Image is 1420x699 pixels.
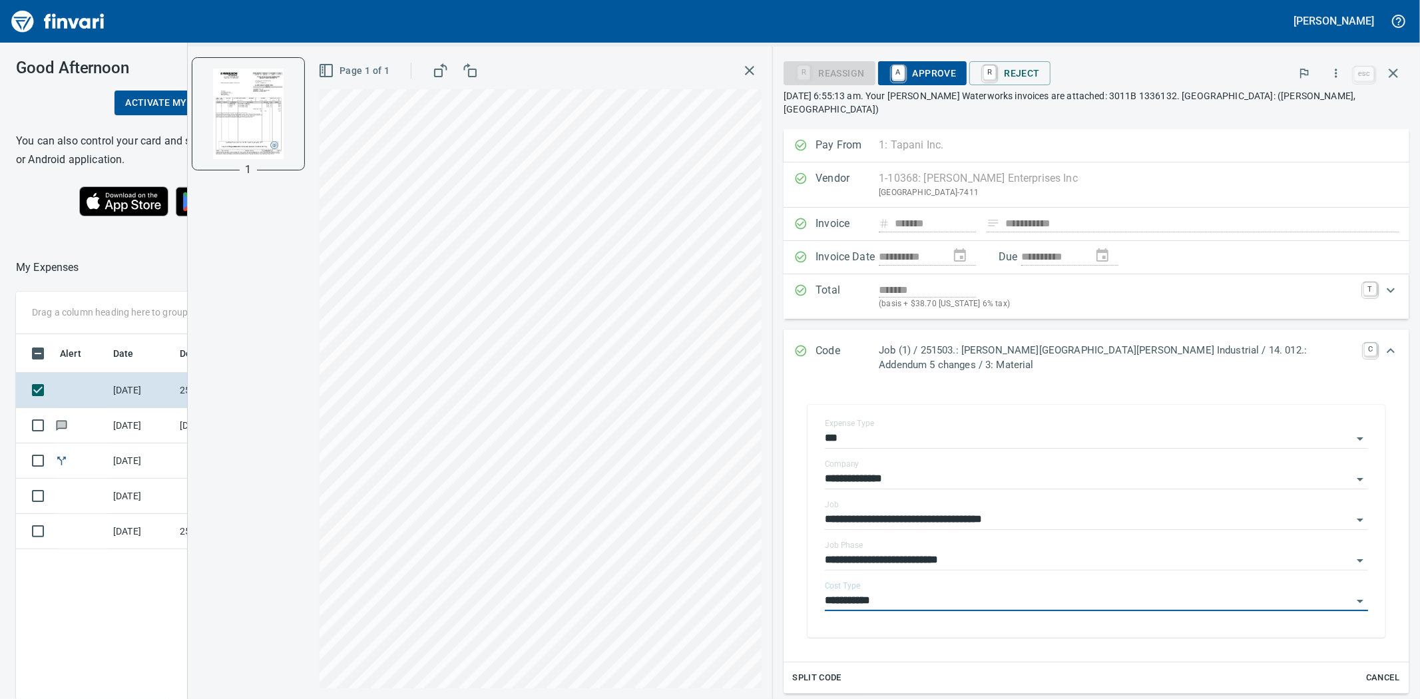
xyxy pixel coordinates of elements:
span: Split Code [792,670,841,686]
h5: [PERSON_NAME] [1294,14,1374,28]
div: Expand [784,386,1409,694]
p: Code [816,343,879,373]
a: C [1364,343,1377,356]
p: Total [816,282,879,311]
a: T [1363,282,1377,296]
p: 1 [245,162,251,178]
label: Company [825,460,859,468]
p: [DATE] 6:55:13 am. Your [PERSON_NAME] Waterworks invoices are attached: 3011B 1336132. [GEOGRAPHI... [784,89,1409,116]
button: RReject [969,61,1050,85]
button: Page 1 of 1 [316,59,395,83]
p: (basis + $38.70 [US_STATE] 6% tax) [879,298,1355,311]
button: Flag [1290,59,1319,88]
h6: You can also control your card and submit expenses from our iPhone or Android application. [16,132,346,169]
button: AApprove [878,61,967,85]
span: Has messages [55,421,69,429]
span: Date [113,346,134,361]
span: Close invoice [1351,57,1409,89]
td: [DATE] [108,408,174,443]
div: Expand [784,274,1409,319]
label: Job [825,501,839,509]
span: Description [180,346,247,361]
img: Page 1 [203,69,294,159]
button: Cancel [1361,668,1404,688]
div: Reassign [784,67,875,78]
span: Approve [889,62,957,85]
td: [DATE] [108,514,174,549]
button: Open [1351,551,1369,570]
td: [DATE] [108,443,174,479]
span: Page 1 of 1 [321,63,389,79]
a: esc [1354,67,1374,81]
a: R [983,65,996,80]
img: Finvari [8,5,108,37]
a: Activate my new card [115,91,248,115]
h3: Good Afternoon [16,59,346,77]
span: Activate my new card [125,95,237,111]
td: [DATE] [108,373,174,408]
a: A [892,65,905,80]
button: Split Code [789,668,845,688]
span: Cancel [1365,670,1401,686]
p: Job (1) / 251503.: [PERSON_NAME][GEOGRAPHIC_DATA][PERSON_NAME] Industrial / 14. 012.: Addendum 5 ... [879,343,1356,373]
button: Open [1351,429,1369,448]
div: Expand [784,330,1409,386]
nav: breadcrumb [16,260,79,276]
button: [PERSON_NAME] [1291,11,1377,31]
button: Open [1351,511,1369,529]
td: [DATE] [108,479,174,514]
button: Open [1351,592,1369,610]
p: My Expenses [16,260,79,276]
span: Date [113,346,151,361]
span: Description [180,346,230,361]
label: Job Phase [825,541,863,549]
span: Alert [60,346,99,361]
p: Drag a column heading here to group the table [32,306,227,319]
img: Download on the App Store [79,186,168,216]
label: Cost Type [825,582,861,590]
span: Reject [980,62,1039,85]
button: More [1321,59,1351,88]
button: Open [1351,470,1369,489]
td: 2515-031010 [174,373,294,408]
span: Alert [60,346,81,361]
label: Expense Type [825,419,874,427]
img: Get it on Google Play [168,180,283,224]
td: [DATE] Invoice 518357 from A-1 Industrial Supply, LLC (1-29744) [174,408,294,443]
span: Split transaction [55,456,69,465]
td: 251503.7022 [174,514,294,549]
